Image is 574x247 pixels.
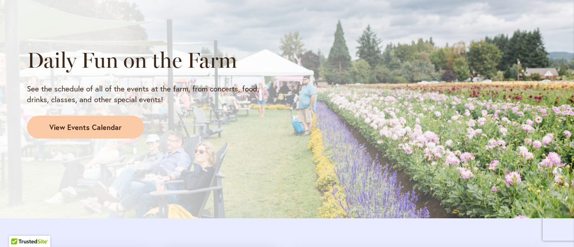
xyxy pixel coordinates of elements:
h2: Daily Fun on the Farm [27,48,279,73]
p: See the schedule of all of the events at the farm, from concerts, food, drinks, classes, and othe... [27,83,279,105]
span: View Events Calendar [49,122,122,133]
a: View Events Calendar [27,116,144,139]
